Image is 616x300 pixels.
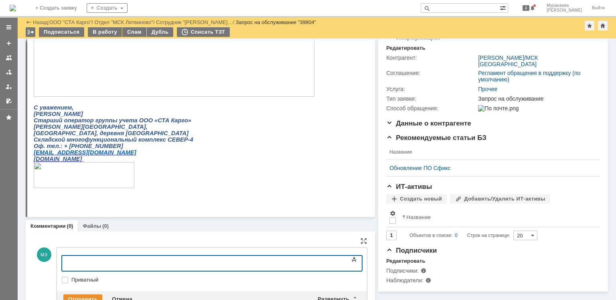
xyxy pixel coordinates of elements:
a: Прочее [478,86,497,92]
i: Строк на странице: [409,231,510,240]
div: Запрос на обслуживание [478,95,596,102]
div: Тип заявки: [386,95,476,102]
div: Редактировать [386,45,425,51]
a: [PERSON_NAME] [478,55,524,61]
div: Работа с массовостью [26,27,35,37]
a: ООО "СТА Карго" [49,19,92,25]
div: Редактировать [386,258,425,264]
div: Название [406,214,431,220]
a: Заявки в моей ответственности [2,66,15,79]
div: Соглашение: [386,70,476,76]
div: / [156,19,236,25]
a: Перейти на домашнюю страницу [10,5,16,11]
div: Создать [87,3,128,13]
a: Регламент обращения в поддержку (по умолчанию) [478,70,580,83]
span: МЗ [37,247,51,262]
a: Создать заявку [2,37,15,50]
a: Сотрудник "[PERSON_NAME]… [156,19,233,25]
span: Расширенный поиск [500,4,508,11]
span: Показать панель инструментов [349,255,359,264]
div: Способ обращения: [386,105,476,111]
span: [PERSON_NAME] [547,8,582,13]
a: Обновление ПО Сфикс [389,165,590,171]
div: Контрагент: [386,55,476,61]
div: Услуга: [386,86,476,92]
a: Комментарии [30,223,66,229]
th: Название [386,144,594,160]
div: 0 [455,231,458,240]
span: Данные о контрагенте [386,120,471,127]
a: Отдел "МСК Литвиново" [95,19,153,25]
div: Подписчики: [386,268,467,274]
div: Запрос на обслуживание "39804" [236,19,316,25]
div: (0) [102,223,109,229]
div: / [478,55,596,67]
div: / [49,19,95,25]
div: На всю страницу [361,238,367,244]
span: Рекомендуемые статьи БЗ [386,134,486,142]
span: Подписчики [386,247,437,254]
div: Добавить в избранное [585,21,594,30]
span: Настройки [389,210,396,217]
th: Название [399,207,594,227]
a: Заявки на командах [2,51,15,64]
span: Объектов в списке: [409,233,452,238]
a: Файлы [83,223,101,229]
img: По почте.png [478,105,519,111]
span: 4 [523,5,530,11]
a: МСК [GEOGRAPHIC_DATA] [478,55,538,67]
label: Приватный [71,277,361,283]
img: logo [10,5,16,11]
div: | [48,19,49,25]
div: (0) [67,223,73,229]
a: Назад [33,19,48,25]
div: Сделать домашней страницей [598,21,608,30]
a: Мои согласования [2,95,15,107]
a: Мои заявки [2,80,15,93]
span: ИТ-активы [386,183,432,191]
div: Наблюдатели: [386,277,467,284]
div: / [95,19,156,25]
span: Муракаева [547,3,582,8]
